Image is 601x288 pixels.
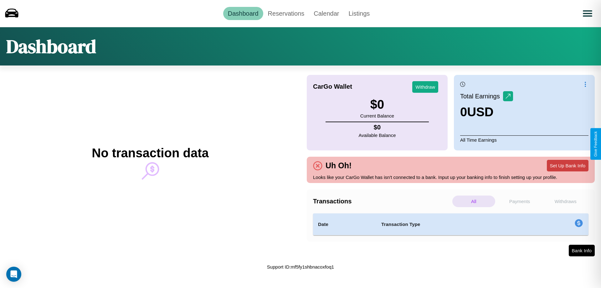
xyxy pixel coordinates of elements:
[544,196,587,207] p: Withdraws
[344,7,374,20] a: Listings
[318,221,371,228] h4: Date
[498,196,541,207] p: Payments
[579,5,596,22] button: Open menu
[322,161,355,170] h4: Uh Oh!
[6,34,96,59] h1: Dashboard
[547,160,588,171] button: Set Up Bank Info
[267,263,334,271] p: Support ID: mf5fy1shbnacoxfoq1
[223,7,263,20] a: Dashboard
[359,124,396,131] h4: $ 0
[412,81,438,93] button: Withdraw
[460,105,513,119] h3: 0 USD
[92,146,208,160] h2: No transaction data
[460,91,503,102] p: Total Earnings
[263,7,309,20] a: Reservations
[359,131,396,139] p: Available Balance
[6,267,21,282] div: Open Intercom Messenger
[452,196,495,207] p: All
[313,198,451,205] h4: Transactions
[360,97,394,112] h3: $ 0
[569,245,595,256] button: Bank Info
[360,112,394,120] p: Current Balance
[309,7,344,20] a: Calendar
[313,213,588,235] table: simple table
[313,83,352,90] h4: CarGo Wallet
[381,221,523,228] h4: Transaction Type
[313,173,588,181] p: Looks like your CarGo Wallet has isn't connected to a bank. Input up your banking info to finish ...
[593,131,598,157] div: Give Feedback
[460,135,588,144] p: All Time Earnings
